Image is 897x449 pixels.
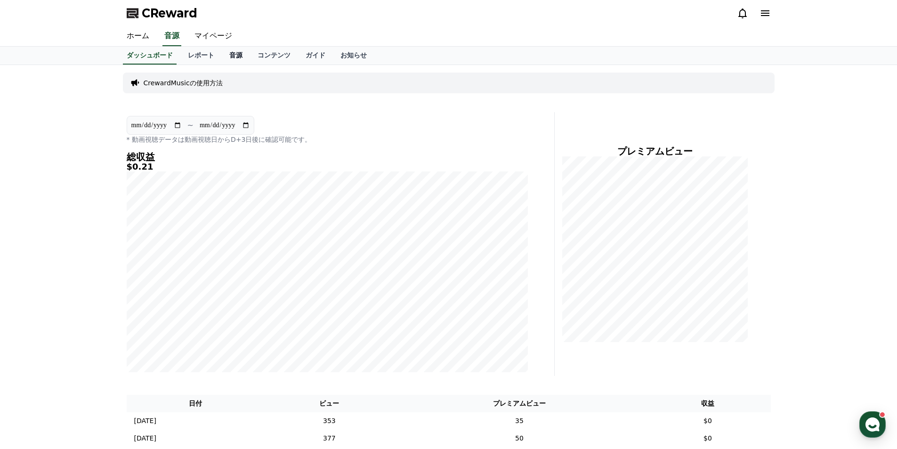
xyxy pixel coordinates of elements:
th: 収益 [645,395,771,412]
a: 音源 [162,26,181,46]
th: ビュー [265,395,394,412]
p: [DATE] [134,433,156,443]
a: CrewardMusicの使用方法 [144,78,223,88]
th: 日付 [127,395,265,412]
td: 50 [394,430,645,447]
a: Messages [62,299,121,322]
a: ホーム [119,26,157,46]
a: Home [3,299,62,322]
p: [DATE] [134,416,156,426]
a: Settings [121,299,181,322]
span: CReward [142,6,197,21]
h5: $0.21 [127,162,528,171]
p: * 動画視聴データは動画視聴日からD+3日後に確認可能です。 [127,135,528,144]
a: 音源 [222,47,250,65]
td: 353 [265,412,394,430]
a: CReward [127,6,197,21]
span: Settings [139,313,162,320]
a: お知らせ [333,47,374,65]
th: プレミアムビュー [394,395,645,412]
td: $0 [645,430,771,447]
a: マイページ [187,26,240,46]
a: レポート [180,47,222,65]
h4: 総収益 [127,152,528,162]
td: 377 [265,430,394,447]
h4: プレミアムビュー [562,146,748,156]
span: Messages [78,313,106,321]
p: ~ [187,120,194,131]
td: $0 [645,412,771,430]
a: ダッシュボード [123,47,177,65]
span: Home [24,313,40,320]
a: ガイド [298,47,333,65]
td: 35 [394,412,645,430]
a: コンテンツ [250,47,298,65]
